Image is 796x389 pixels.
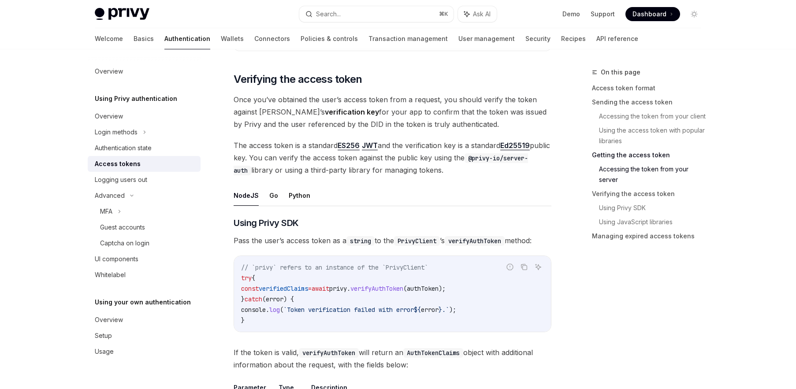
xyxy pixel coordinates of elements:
span: ); [449,306,456,314]
span: ) { [283,295,294,303]
div: Authentication state [95,143,152,153]
div: Usage [95,346,114,357]
code: AuthTokenClaims [403,348,463,358]
span: . [347,285,350,293]
a: JWT [362,141,378,150]
code: string [346,236,375,246]
a: Security [525,28,551,49]
a: Dashboard [625,7,680,21]
a: Whitelabel [88,267,201,283]
div: Access tokens [95,159,141,169]
div: Whitelabel [95,270,126,280]
div: Logging users out [95,174,147,185]
button: Toggle dark mode [687,7,701,21]
span: . [266,306,269,314]
span: try [241,274,252,282]
span: catch [245,295,262,303]
a: Transaction management [368,28,448,49]
a: Access tokens [88,156,201,172]
a: Overview [88,108,201,124]
span: log [269,306,280,314]
div: Search... [316,9,341,19]
a: Connectors [254,28,290,49]
span: ( [280,306,283,314]
a: Basics [134,28,154,49]
button: Ask AI [458,6,497,22]
h5: Using your own authentication [95,297,191,307]
span: Once you’ve obtained the user’s access token from a request, you should verify the token against ... [234,93,551,130]
strong: verification key [325,107,379,116]
span: Ask AI [473,10,491,19]
a: Captcha on login [88,235,201,251]
button: Search...⌘K [299,6,454,22]
a: Using JavaScript libraries [599,215,708,229]
span: // `privy` refers to an instance of the `PrivyClient` [241,263,428,271]
code: verifyAuthToken [299,348,359,358]
span: Pass the user’s access token as a to the ’s method: [234,234,551,247]
span: error [266,295,283,303]
button: Go [269,185,278,206]
span: ⌘ K [439,11,448,18]
a: Getting the access token [592,148,708,162]
div: Login methods [95,127,138,137]
span: On this page [601,67,640,78]
span: .` [442,306,449,314]
span: } [241,316,245,324]
h5: Using Privy authentication [95,93,177,104]
span: error [421,306,439,314]
a: Using the access token with popular libraries [599,123,708,148]
span: { [252,274,255,282]
span: verifyAuthToken [350,285,403,293]
button: Report incorrect code [504,261,516,273]
span: privy [329,285,347,293]
div: Setup [95,330,112,341]
span: ${ [414,306,421,314]
span: console [241,306,266,314]
span: const [241,285,259,293]
a: Authentication state [88,140,201,156]
span: Using Privy SDK [234,217,299,229]
a: Usage [88,344,201,359]
a: API reference [596,28,638,49]
button: Copy the contents from the code block [518,261,530,273]
span: verifiedClaims [259,285,308,293]
span: await [312,285,329,293]
a: Demo [562,10,580,19]
span: `Token verification failed with error [283,306,414,314]
button: NodeJS [234,185,259,206]
a: Managing expired access tokens [592,229,708,243]
a: Support [591,10,615,19]
span: } [241,295,245,303]
code: PrivyClient [394,236,440,246]
a: Guest accounts [88,219,201,235]
code: @privy-io/server-auth [234,153,528,175]
div: MFA [100,206,112,217]
span: The access token is a standard and the verification key is a standard public key. You can verify ... [234,139,551,176]
div: Captcha on login [100,238,149,248]
span: } [439,306,442,314]
a: Setup [88,328,201,344]
a: Accessing the token from your server [599,162,708,187]
span: ( [403,285,407,293]
div: Guest accounts [100,222,145,233]
a: User management [458,28,515,49]
div: Overview [95,66,123,77]
a: Wallets [221,28,244,49]
button: Ask AI [532,261,544,273]
div: Overview [95,111,123,122]
div: Overview [95,315,123,325]
a: Recipes [561,28,586,49]
a: ES256 [338,141,360,150]
code: verifyAuthToken [445,236,505,246]
a: Policies & controls [301,28,358,49]
a: Overview [88,63,201,79]
a: Verifying the access token [592,187,708,201]
span: authToken [407,285,439,293]
a: Logging users out [88,172,201,188]
span: = [308,285,312,293]
a: Sending the access token [592,95,708,109]
a: Using Privy SDK [599,201,708,215]
a: Ed25519 [500,141,530,150]
a: UI components [88,251,201,267]
span: ); [439,285,446,293]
